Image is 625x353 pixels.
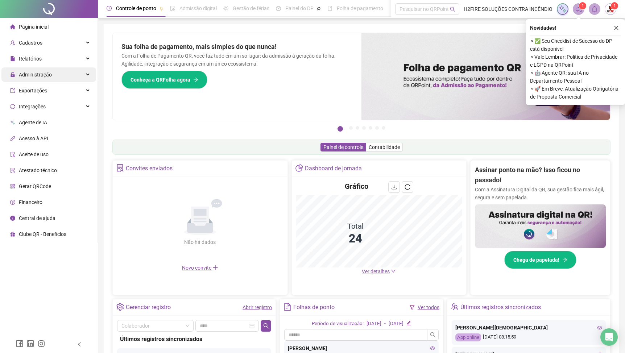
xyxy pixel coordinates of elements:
div: [DATE] [389,320,403,328]
div: [DATE] 08:15:59 [455,333,602,342]
span: Controle de ponto [116,5,156,11]
span: dashboard [276,6,281,11]
span: clock-circle [107,6,112,11]
span: Administração [19,72,52,78]
img: banner%2F02c71560-61a6-44d4-94b9-c8ab97240462.png [475,204,606,248]
a: Ver todos [418,304,439,310]
span: lock [10,72,15,77]
span: search [430,332,436,338]
span: Gestão de férias [233,5,269,11]
button: 5 [369,126,372,130]
button: 1 [338,126,343,132]
span: ⚬ 🤖 Agente QR: sua IA no Departamento Pessoal [530,69,621,85]
span: reload [405,184,410,190]
img: 69477 [605,4,616,14]
button: 7 [382,126,385,130]
sup: Atualize o seu contato no menu Meus Dados [611,2,618,9]
img: sparkle-icon.fc2bf0ac1784a2077858766a79e2daf3.svg [559,5,567,13]
div: Últimos registros sincronizados [460,301,541,313]
span: gift [10,232,15,237]
span: file [10,56,15,61]
span: arrow-right [193,77,198,82]
span: qrcode [10,184,15,189]
span: Chega de papelada! [513,256,559,264]
span: Clube QR - Beneficios [19,231,66,237]
h2: Assinar ponto na mão? Isso ficou no passado! [475,165,606,186]
span: Página inicial [19,24,49,30]
span: Ver detalhes [362,269,390,274]
span: Agente de IA [19,120,47,125]
span: ⚬ Vale Lembrar: Política de Privacidade e LGPD na QRPoint [530,53,621,69]
span: Central de ajuda [19,215,55,221]
div: Convites enviados [126,162,173,175]
a: Ver detalhes down [362,269,396,274]
span: Gerar QRCode [19,183,51,189]
div: - [384,320,386,328]
span: user-add [10,40,15,45]
span: Painel do DP [285,5,314,11]
span: arrow-right [562,257,567,262]
span: ⚬ 🚀 Em Breve, Atualização Obrigatória de Proposta Comercial [530,85,621,101]
span: pushpin [159,7,164,11]
span: 1 [581,3,584,8]
span: search [450,7,455,12]
span: left [77,342,82,347]
span: plus [212,265,218,270]
span: notification [575,6,582,12]
button: 3 [356,126,359,130]
span: solution [116,164,124,172]
div: App online [455,333,481,342]
div: Não há dados [167,238,233,246]
span: Exportações [19,88,47,94]
span: ⚬ ✅ Seu Checklist de Sucesso do DP está disponível [530,37,621,53]
span: eye [430,346,435,351]
span: Cadastros [19,40,42,46]
span: solution [10,168,15,173]
span: eye [597,325,602,330]
button: 4 [362,126,366,130]
span: info-circle [10,216,15,221]
p: Com a Assinatura Digital da QR, sua gestão fica mais ágil, segura e sem papelada. [475,186,606,202]
span: download [391,184,397,190]
span: Relatórios [19,56,42,62]
div: [PERSON_NAME][DEMOGRAPHIC_DATA] [455,324,602,332]
span: linkedin [27,340,34,347]
span: audit [10,152,15,157]
span: pushpin [316,7,321,11]
span: Folha de pagamento [337,5,383,11]
span: Financeiro [19,199,42,205]
span: Conheça a QRFolha agora [131,76,190,84]
span: sync [10,104,15,109]
button: 2 [349,126,353,130]
div: Folhas de ponto [293,301,335,313]
span: H2FIRE SOLUÇÕES CONTRA INCÊNDIO [464,5,552,13]
span: team [451,303,459,311]
span: pie-chart [295,164,303,172]
span: instagram [38,340,45,347]
span: Acesso à API [19,136,48,141]
span: edit [406,321,411,325]
h2: Sua folha de pagamento, mais simples do que nunca! [121,42,353,52]
span: book [327,6,332,11]
span: down [391,269,396,274]
div: Dashboard de jornada [305,162,362,175]
span: Novo convite [182,265,218,271]
p: Com a Folha de Pagamento QR, você faz tudo em um só lugar: da admissão à geração da folha. Agilid... [121,52,353,68]
span: dollar [10,200,15,205]
span: Contabilidade [369,144,400,150]
span: Painel de controle [323,144,363,150]
span: 1 [613,3,616,8]
span: api [10,136,15,141]
span: file-text [283,303,291,311]
span: filter [410,305,415,310]
span: Atestado técnico [19,167,57,173]
span: file-done [170,6,175,11]
span: sun [223,6,228,11]
span: export [10,88,15,93]
div: Open Intercom Messenger [600,328,618,346]
span: bell [591,6,598,12]
div: Gerenciar registro [126,301,171,313]
a: Abrir registro [243,304,272,310]
span: Integrações [19,104,46,109]
button: 6 [375,126,379,130]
